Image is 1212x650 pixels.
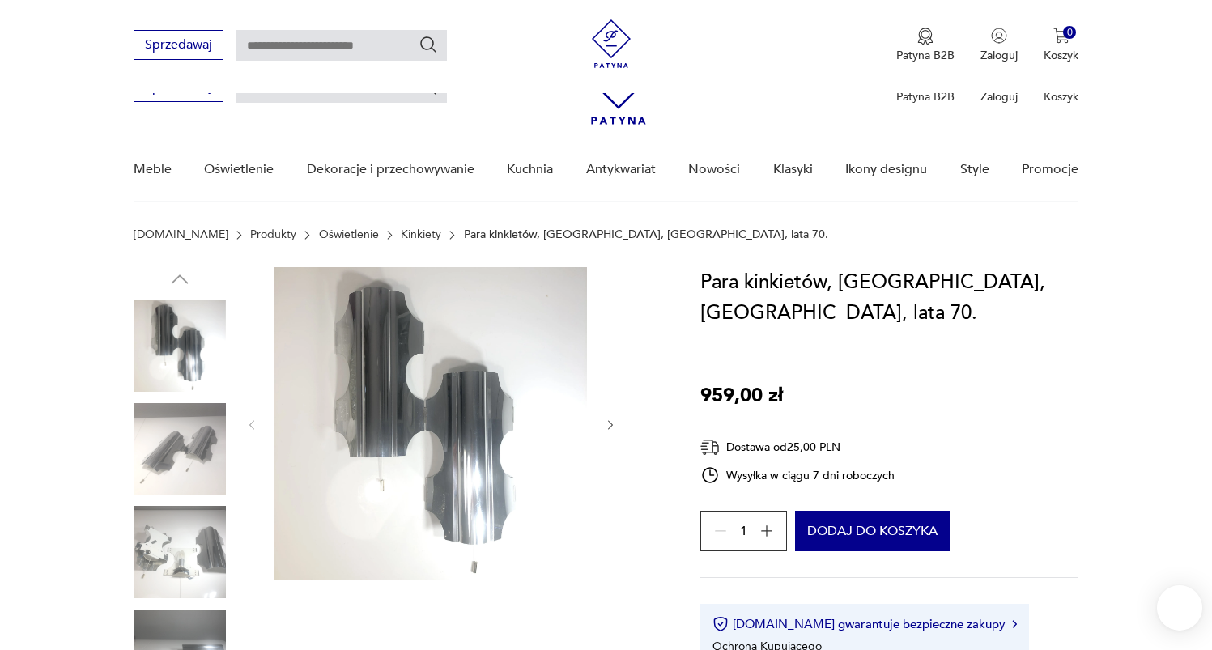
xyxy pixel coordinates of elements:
[134,138,172,201] a: Meble
[319,228,379,241] a: Oświetlenie
[688,138,740,201] a: Nowości
[204,138,274,201] a: Oświetlenie
[740,526,747,537] span: 1
[980,48,1018,63] p: Zaloguj
[896,28,955,63] button: Patyna B2B
[1044,28,1078,63] button: 0Koszyk
[307,138,474,201] a: Dekoracje i przechowywanie
[773,138,813,201] a: Klasyki
[980,89,1018,104] p: Zaloguj
[507,138,553,201] a: Kuchnia
[134,30,223,60] button: Sprzedawaj
[134,506,226,598] img: Zdjęcie produktu Para kinkietów, Doria, Niemcy, lata 70.
[1044,89,1078,104] p: Koszyk
[250,228,296,241] a: Produkty
[586,138,656,201] a: Antykwariat
[700,465,895,485] div: Wysyłka w ciągu 7 dni roboczych
[1044,48,1078,63] p: Koszyk
[795,511,950,551] button: Dodaj do koszyka
[587,19,636,68] img: Patyna - sklep z meblami i dekoracjami vintage
[700,437,720,457] img: Ikona dostawy
[1012,620,1017,628] img: Ikona strzałki w prawo
[712,616,729,632] img: Ikona certyfikatu
[134,228,228,241] a: [DOMAIN_NAME]
[1157,585,1202,631] iframe: Smartsupp widget button
[700,380,783,411] p: 959,00 zł
[134,40,223,52] a: Sprzedawaj
[1022,138,1078,201] a: Promocje
[896,89,955,104] p: Patyna B2B
[464,228,828,241] p: Para kinkietów, [GEOGRAPHIC_DATA], [GEOGRAPHIC_DATA], lata 70.
[274,267,587,580] img: Zdjęcie produktu Para kinkietów, Doria, Niemcy, lata 70.
[700,267,1078,329] h1: Para kinkietów, [GEOGRAPHIC_DATA], [GEOGRAPHIC_DATA], lata 70.
[960,138,989,201] a: Style
[134,300,226,392] img: Zdjęcie produktu Para kinkietów, Doria, Niemcy, lata 70.
[134,83,223,94] a: Sprzedawaj
[1053,28,1070,44] img: Ikona koszyka
[134,403,226,495] img: Zdjęcie produktu Para kinkietów, Doria, Niemcy, lata 70.
[1063,26,1077,40] div: 0
[980,28,1018,63] button: Zaloguj
[896,48,955,63] p: Patyna B2B
[845,138,927,201] a: Ikony designu
[991,28,1007,44] img: Ikonka użytkownika
[401,228,441,241] a: Kinkiety
[917,28,933,45] img: Ikona medalu
[712,616,1016,632] button: [DOMAIN_NAME] gwarantuje bezpieczne zakupy
[700,437,895,457] div: Dostawa od 25,00 PLN
[419,35,438,54] button: Szukaj
[896,28,955,63] a: Ikona medaluPatyna B2B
